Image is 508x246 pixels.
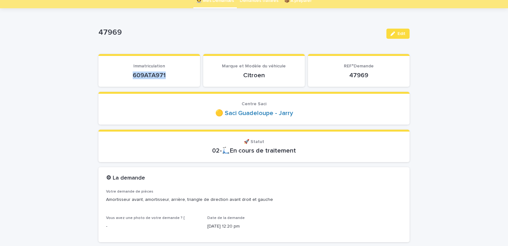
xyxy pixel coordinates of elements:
p: Citroen [211,72,297,79]
span: Edit [398,31,405,36]
p: 47969 [98,28,381,37]
a: 🟡 Saci Guadeloupe - Jarry [215,109,293,117]
button: Edit [386,29,410,39]
p: 02-🛴En cours de traitement [106,147,402,154]
span: 🚀 Statut [244,140,264,144]
span: Vous avez une photo de votre demande ? [ [106,216,185,220]
span: REF°Demande [344,64,374,68]
h2: ⚙ La demande [106,175,145,182]
span: Date de la demande [207,216,245,220]
span: Marque et Modèle du véhicule [222,64,286,68]
p: Amortisseur avant, amortisseur, arrière, triangle de direction avant droit et gauche [106,196,402,203]
p: 609ATA971 [106,72,192,79]
p: [DATE] 12:20 pm [207,223,301,230]
p: 47969 [316,72,402,79]
span: Immatriculation [133,64,165,68]
span: Centre Saci [242,102,266,106]
span: Votre demande de pièces [106,190,153,194]
p: - [106,223,200,230]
